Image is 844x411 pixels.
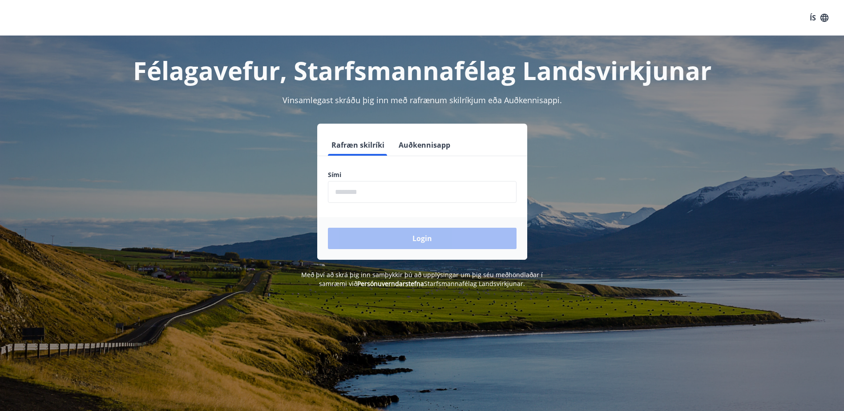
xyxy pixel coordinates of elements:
span: Vinsamlegast skráðu þig inn með rafrænum skilríkjum eða Auðkennisappi. [283,95,562,105]
button: Rafræn skilríki [328,134,388,156]
a: Persónuverndarstefna [357,279,424,288]
label: Sími [328,170,517,179]
h1: Félagavefur, Starfsmannafélag Landsvirkjunar [113,53,732,87]
button: Auðkennisapp [395,134,454,156]
button: ÍS [805,10,833,26]
span: Með því að skrá þig inn samþykkir þú að upplýsingar um þig séu meðhöndlaðar í samræmi við Starfsm... [301,270,543,288]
